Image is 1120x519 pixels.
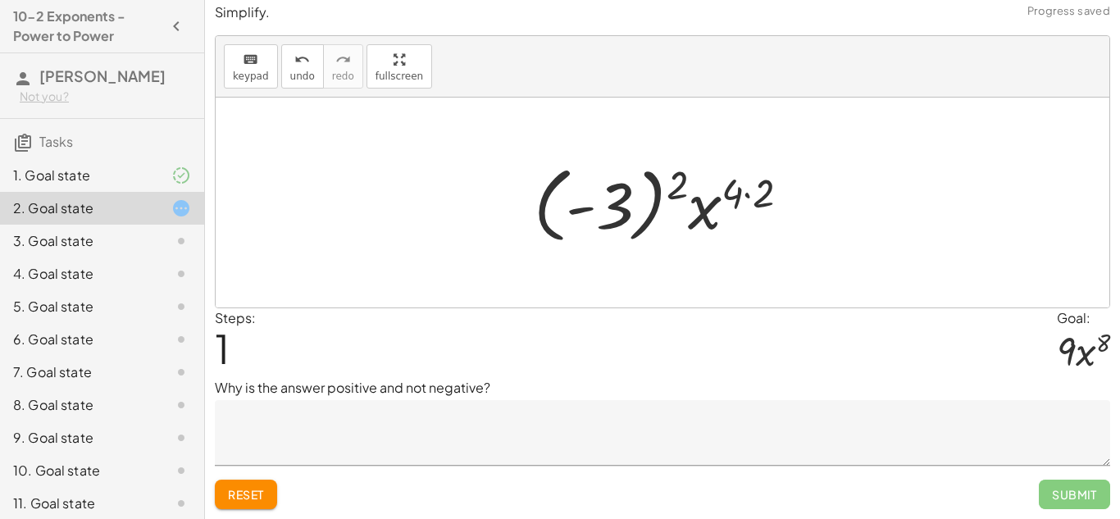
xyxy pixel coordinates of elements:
span: [PERSON_NAME] [39,66,166,85]
i: Task not started. [171,330,191,349]
button: redoredo [323,44,363,89]
div: 9. Goal state [13,428,145,448]
div: Goal: [1057,308,1110,328]
span: Tasks [39,133,73,150]
i: Task finished and part of it marked as correct. [171,166,191,185]
span: fullscreen [376,71,423,82]
div: 3. Goal state [13,231,145,251]
button: keyboardkeypad [224,44,278,89]
i: Task not started. [171,395,191,415]
button: undoundo [281,44,324,89]
div: 8. Goal state [13,395,145,415]
i: Task not started. [171,362,191,382]
span: undo [290,71,315,82]
span: redo [332,71,354,82]
i: Task not started. [171,231,191,251]
div: 10. Goal state [13,461,145,480]
div: 11. Goal state [13,494,145,513]
button: fullscreen [367,44,432,89]
p: Simplify. [215,3,1110,22]
div: 4. Goal state [13,264,145,284]
button: Reset [215,480,277,509]
i: Task started. [171,198,191,218]
i: redo [335,50,351,70]
div: 7. Goal state [13,362,145,382]
i: Task not started. [171,297,191,316]
div: 2. Goal state [13,198,145,218]
span: 1 [215,323,230,373]
span: Reset [228,487,264,502]
span: Progress saved [1027,3,1110,20]
div: 1. Goal state [13,166,145,185]
i: Task not started. [171,494,191,513]
span: keypad [233,71,269,82]
div: Not you? [20,89,191,105]
i: undo [294,50,310,70]
i: Task not started. [171,428,191,448]
h4: 10-2 Exponents - Power to Power [13,7,162,46]
label: Steps: [215,309,256,326]
div: 5. Goal state [13,297,145,316]
i: keyboard [243,50,258,70]
p: Why is the answer positive and not negative? [215,378,1110,398]
i: Task not started. [171,264,191,284]
div: 6. Goal state [13,330,145,349]
i: Task not started. [171,461,191,480]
